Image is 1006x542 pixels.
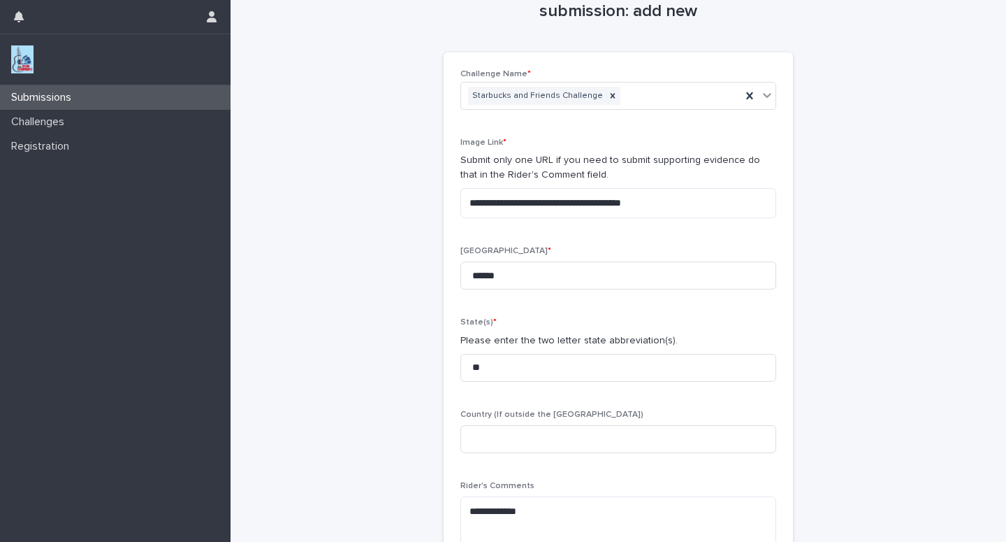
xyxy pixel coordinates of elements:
[460,247,551,255] span: [GEOGRAPHIC_DATA]
[460,70,531,78] span: Challenge Name
[460,411,643,419] span: Country (If outside the [GEOGRAPHIC_DATA])
[460,482,534,490] span: Rider's Comments
[6,91,82,104] p: Submissions
[460,318,497,327] span: State(s)
[6,140,80,153] p: Registration
[468,87,605,106] div: Starbucks and Friends Challenge
[460,153,776,183] p: Submit only one URL if you need to submit supporting evidence do that in the Rider's Comment field.
[444,1,793,22] h1: submission: add new
[11,45,34,73] img: jxsLJbdS1eYBI7rVAS4p
[6,115,75,129] p: Challenges
[460,334,776,348] p: Please enter the two letter state abbreviation(s).
[460,138,506,147] span: Image Link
